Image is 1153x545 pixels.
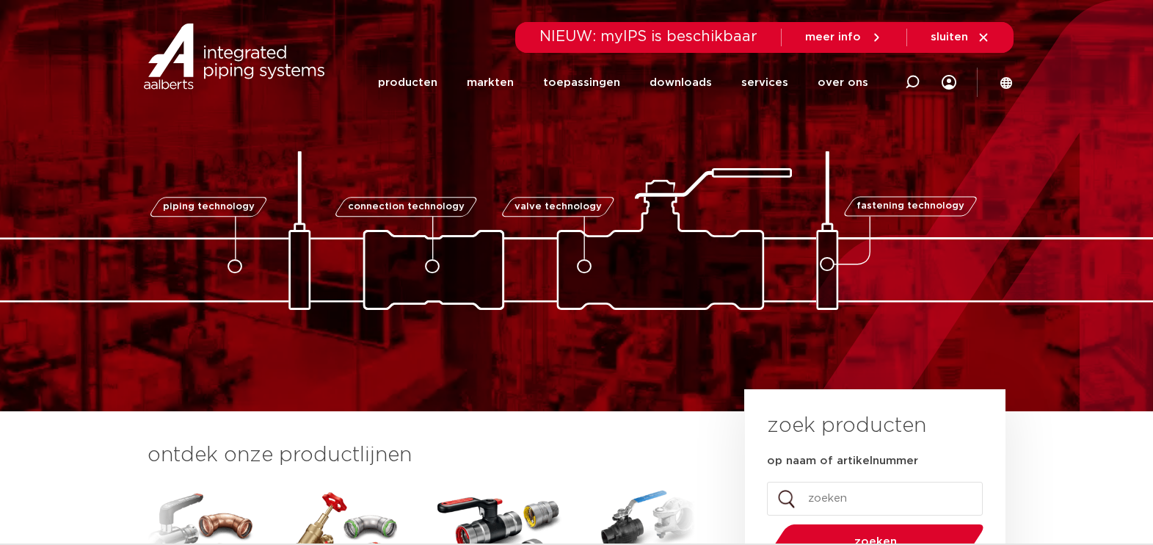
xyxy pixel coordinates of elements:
a: sluiten [931,31,990,44]
a: producten [378,54,437,111]
label: op naam of artikelnummer [767,454,918,469]
nav: Menu [378,54,868,111]
span: piping technology [163,202,255,212]
a: over ons [818,54,868,111]
input: zoeken [767,482,983,516]
h3: ontdek onze productlijnen [148,441,695,470]
span: meer info [805,32,861,43]
span: fastening technology [856,202,964,212]
a: toepassingen [543,54,620,111]
a: downloads [650,54,712,111]
a: meer info [805,31,883,44]
a: services [741,54,788,111]
span: connection technology [347,202,464,212]
span: valve technology [514,202,602,212]
h3: zoek producten [767,411,926,441]
a: markten [467,54,514,111]
span: sluiten [931,32,968,43]
span: NIEUW: myIPS is beschikbaar [539,29,757,44]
